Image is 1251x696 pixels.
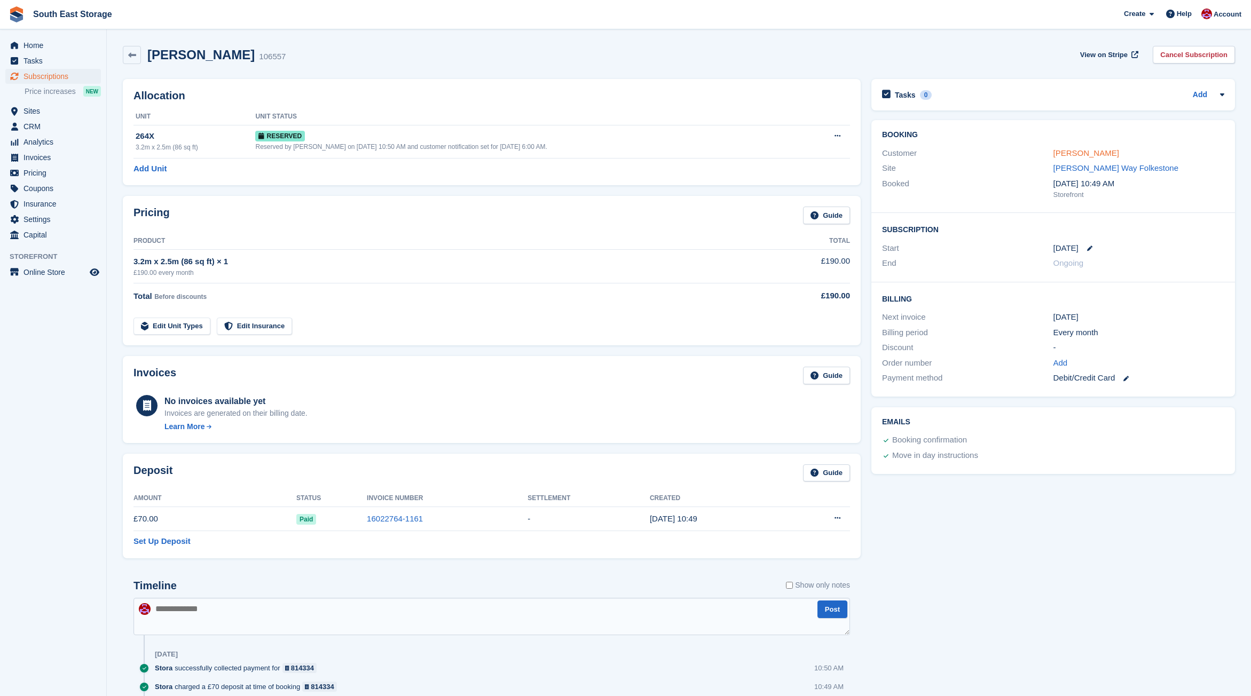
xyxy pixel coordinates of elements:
[147,48,255,62] h2: [PERSON_NAME]
[367,514,423,523] a: 16022764-1161
[5,150,101,165] a: menu
[133,535,191,548] a: Set Up Deposit
[5,38,101,53] a: menu
[882,162,1053,175] div: Site
[1053,163,1179,172] a: [PERSON_NAME] Way Folkestone
[1053,258,1084,267] span: Ongoing
[1053,342,1225,354] div: -
[23,104,88,118] span: Sites
[882,372,1053,384] div: Payment method
[5,196,101,211] a: menu
[882,342,1053,354] div: Discount
[1053,178,1225,190] div: [DATE] 10:49 AM
[164,408,308,419] div: Invoices are generated on their billing date.
[10,251,106,262] span: Storefront
[155,663,322,673] div: successfully collected payment for
[1053,189,1225,200] div: Storefront
[882,327,1053,339] div: Billing period
[1193,89,1207,101] a: Add
[259,51,286,63] div: 106557
[5,227,101,242] a: menu
[311,682,334,692] div: 814334
[155,682,172,692] span: Stora
[5,165,101,180] a: menu
[133,291,152,300] span: Total
[650,514,697,523] time: 2025-09-05 09:49:49 UTC
[88,266,101,279] a: Preview store
[786,580,850,591] label: Show only notes
[155,650,178,659] div: [DATE]
[133,108,255,125] th: Unit
[133,490,296,507] th: Amount
[1177,9,1192,19] span: Help
[528,490,650,507] th: Settlement
[882,357,1053,369] div: Order number
[1053,372,1225,384] div: Debit/Credit Card
[739,249,850,283] td: £190.00
[139,603,151,615] img: Roger Norris
[1201,9,1212,19] img: Roger Norris
[133,507,296,531] td: £70.00
[164,421,204,432] div: Learn More
[133,268,739,278] div: £190.00 every month
[803,207,850,224] a: Guide
[23,69,88,84] span: Subscriptions
[255,131,305,141] span: Reserved
[1053,327,1225,339] div: Every month
[23,196,88,211] span: Insurance
[882,293,1224,304] h2: Billing
[133,464,172,482] h2: Deposit
[133,367,176,384] h2: Invoices
[136,130,255,143] div: 264X
[5,135,101,149] a: menu
[23,38,88,53] span: Home
[882,147,1053,160] div: Customer
[23,227,88,242] span: Capital
[23,135,88,149] span: Analytics
[1080,50,1128,60] span: View on Stripe
[5,181,101,196] a: menu
[895,90,916,100] h2: Tasks
[133,207,170,224] h2: Pricing
[23,119,88,134] span: CRM
[155,663,172,673] span: Stora
[23,150,88,165] span: Invoices
[5,212,101,227] a: menu
[164,421,308,432] a: Learn More
[282,663,317,673] a: 814334
[739,233,850,250] th: Total
[650,490,785,507] th: Created
[1214,9,1241,20] span: Account
[882,311,1053,323] div: Next invoice
[786,580,793,591] input: Show only notes
[882,257,1053,270] div: End
[217,318,293,335] a: Edit Insurance
[1053,311,1225,323] div: [DATE]
[133,580,177,592] h2: Timeline
[23,181,88,196] span: Coupons
[882,178,1053,200] div: Booked
[920,90,932,100] div: 0
[29,5,116,23] a: South East Storage
[803,464,850,482] a: Guide
[882,242,1053,255] div: Start
[817,600,847,618] button: Post
[814,663,844,673] div: 10:50 AM
[23,165,88,180] span: Pricing
[255,108,807,125] th: Unit Status
[296,514,316,525] span: Paid
[23,212,88,227] span: Settings
[155,682,342,692] div: charged a £70 deposit at time of booking
[5,119,101,134] a: menu
[133,90,850,102] h2: Allocation
[814,682,844,692] div: 10:49 AM
[136,143,255,152] div: 3.2m x 2.5m (86 sq ft)
[5,53,101,68] a: menu
[892,449,978,462] div: Move in day instructions
[302,682,337,692] a: 814334
[164,395,308,408] div: No invoices available yet
[5,104,101,118] a: menu
[296,490,367,507] th: Status
[23,53,88,68] span: Tasks
[291,663,314,673] div: 814334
